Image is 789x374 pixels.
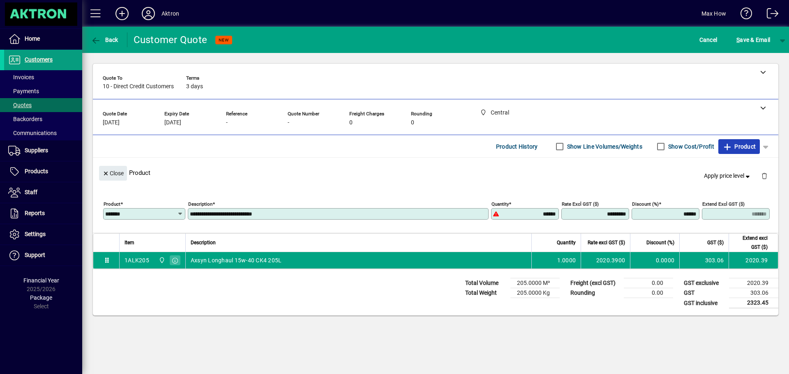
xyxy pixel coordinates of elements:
[82,32,127,47] app-page-header-button: Back
[226,119,228,126] span: -
[624,278,673,288] td: 0.00
[104,201,120,207] mat-label: Product
[349,119,353,126] span: 0
[191,256,282,264] span: Axsyn Longhaul 15w-40 CK4 205L
[630,252,679,268] td: 0.0000
[586,256,625,264] div: 2020.3900
[25,147,48,154] span: Suppliers
[25,252,45,258] span: Support
[736,37,740,43] span: S
[680,278,729,288] td: GST exclusive
[157,256,166,265] span: Central
[411,119,414,126] span: 0
[736,33,770,46] span: ave & Email
[732,32,774,47] button: Save & Email
[4,203,82,224] a: Reports
[557,238,576,247] span: Quantity
[729,278,778,288] td: 2020.39
[562,201,599,207] mat-label: Rate excl GST ($)
[25,35,40,42] span: Home
[707,238,724,247] span: GST ($)
[646,238,674,247] span: Discount (%)
[8,102,32,108] span: Quotes
[729,288,778,298] td: 303.06
[565,142,642,151] label: Show Line Volumes/Weights
[161,7,179,20] div: Aktron
[135,6,161,21] button: Profile
[4,245,82,266] a: Support
[25,189,37,195] span: Staff
[566,278,624,288] td: Freight (excl GST)
[25,56,53,63] span: Customers
[680,298,729,308] td: GST inclusive
[25,168,48,174] span: Products
[109,6,135,21] button: Add
[8,116,42,122] span: Backorders
[566,288,624,298] td: Rounding
[461,278,510,288] td: Total Volume
[4,140,82,161] a: Suppliers
[718,139,760,154] button: Product
[99,166,127,181] button: Close
[702,201,745,207] mat-label: Extend excl GST ($)
[25,210,45,216] span: Reports
[557,256,576,264] span: 1.0000
[288,119,289,126] span: -
[91,37,118,43] span: Back
[667,142,714,151] label: Show Cost/Profit
[734,234,768,252] span: Extend excl GST ($)
[679,252,729,268] td: 303.06
[734,2,752,28] a: Knowledge Base
[4,29,82,49] a: Home
[699,33,717,46] span: Cancel
[624,288,673,298] td: 0.00
[4,126,82,140] a: Communications
[102,167,124,180] span: Close
[754,172,774,179] app-page-header-button: Delete
[701,7,726,20] div: Max How
[588,238,625,247] span: Rate excl GST ($)
[103,119,120,126] span: [DATE]
[4,112,82,126] a: Backorders
[30,294,52,301] span: Package
[491,201,509,207] mat-label: Quantity
[510,288,560,298] td: 205.0000 Kg
[4,84,82,98] a: Payments
[8,130,57,136] span: Communications
[188,201,212,207] mat-label: Description
[8,74,34,80] span: Invoices
[704,172,752,180] span: Apply price level
[701,169,755,184] button: Apply price level
[754,166,774,186] button: Delete
[4,224,82,245] a: Settings
[493,139,541,154] button: Product History
[729,298,778,308] td: 2323.45
[4,98,82,112] a: Quotes
[89,32,120,47] button: Back
[97,169,129,177] app-page-header-button: Close
[510,278,560,288] td: 205.0000 M³
[93,158,778,188] div: Product
[722,140,756,153] span: Product
[496,140,538,153] span: Product History
[186,83,203,90] span: 3 days
[164,119,181,126] span: [DATE]
[4,161,82,182] a: Products
[191,238,216,247] span: Description
[125,238,134,247] span: Item
[219,37,229,43] span: NEW
[4,70,82,84] a: Invoices
[680,288,729,298] td: GST
[632,201,659,207] mat-label: Discount (%)
[8,88,39,94] span: Payments
[125,256,149,264] div: 1ALK205
[103,83,174,90] span: 10 - Direct Credit Customers
[4,182,82,203] a: Staff
[761,2,779,28] a: Logout
[461,288,510,298] td: Total Weight
[729,252,778,268] td: 2020.39
[23,277,59,284] span: Financial Year
[25,231,46,237] span: Settings
[134,33,208,46] div: Customer Quote
[697,32,720,47] button: Cancel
